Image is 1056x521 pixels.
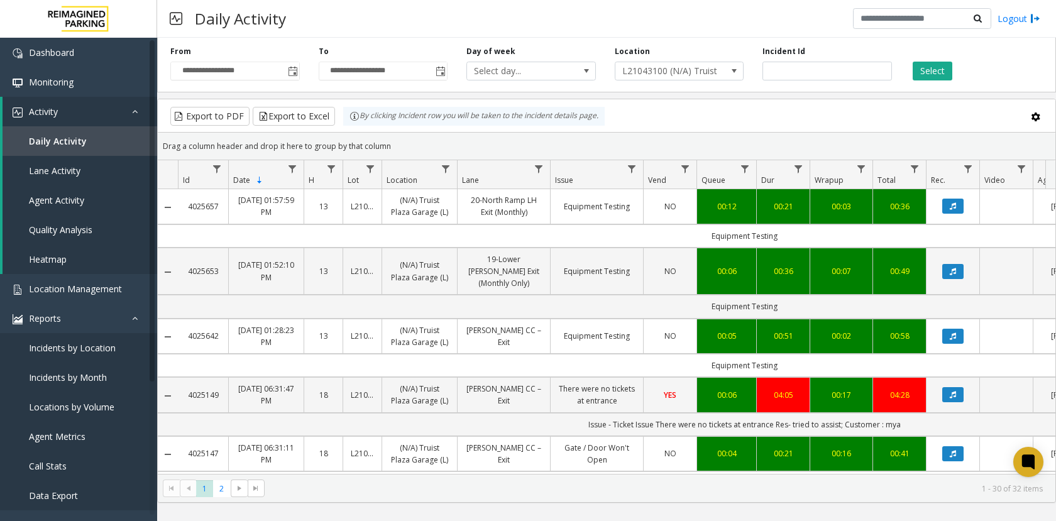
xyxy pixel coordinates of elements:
[664,331,676,341] span: NO
[881,389,918,401] a: 04:28
[312,265,335,277] a: 13
[677,160,694,177] a: Vend Filter Menu
[701,175,725,185] span: Queue
[29,47,74,58] span: Dashboard
[1013,160,1030,177] a: Video Filter Menu
[387,175,417,185] span: Location
[467,62,569,80] span: Select day...
[764,330,802,342] div: 00:51
[465,442,542,466] a: [PERSON_NAME] CC – Exit
[558,200,635,212] a: Equipment Testing
[185,200,221,212] a: 4025657
[351,265,374,277] a: L21043100
[158,160,1055,474] div: Data table
[818,447,865,459] div: 00:16
[465,253,542,290] a: 19-Lower [PERSON_NAME] Exit (Monthly Only)
[185,265,221,277] a: 4025653
[651,265,689,277] a: NO
[236,259,296,283] a: [DATE] 01:52:10 PM
[158,135,1055,157] div: Drag a column header and drop it here to group by that column
[29,431,85,442] span: Agent Metrics
[319,46,329,57] label: To
[465,324,542,348] a: [PERSON_NAME] CC – Exit
[196,480,213,497] span: Page 1
[818,330,865,342] a: 00:02
[272,483,1043,494] kendo-pager-info: 1 - 30 of 32 items
[29,135,87,147] span: Daily Activity
[664,390,676,400] span: YES
[815,175,844,185] span: Wrapup
[29,401,114,413] span: Locations by Volume
[558,330,635,342] a: Equipment Testing
[185,330,221,342] a: 4025642
[29,283,122,295] span: Location Management
[818,389,865,401] a: 00:17
[558,383,635,407] a: There were no tickets at entrance
[362,160,379,177] a: Lot Filter Menu
[248,480,265,497] span: Go to the last page
[3,126,157,156] a: Daily Activity
[818,200,865,212] a: 00:03
[13,78,23,88] img: 'icon'
[531,160,547,177] a: Lane Filter Menu
[664,266,676,277] span: NO
[790,160,807,177] a: Dur Filter Menu
[231,480,248,497] span: Go to the next page
[189,3,292,34] h3: Daily Activity
[960,160,977,177] a: Rec. Filter Menu
[13,107,23,118] img: 'icon'
[433,62,447,80] span: Toggle popup
[170,107,250,126] button: Export to PDF
[170,46,191,57] label: From
[3,215,157,244] a: Quality Analysis
[984,175,1005,185] span: Video
[351,200,374,212] a: L21043100
[253,107,335,126] button: Export to Excel
[705,330,749,342] a: 00:05
[185,447,221,459] a: 4025147
[998,12,1040,25] a: Logout
[29,165,80,177] span: Lane Activity
[323,160,340,177] a: H Filter Menu
[705,447,749,459] div: 00:04
[466,46,515,57] label: Day of week
[648,175,666,185] span: Vend
[29,342,116,354] span: Incidents by Location
[651,330,689,342] a: NO
[158,267,178,277] a: Collapse Details
[351,389,374,401] a: L21043100
[390,324,449,348] a: (N/A) Truist Plaza Garage (L)
[390,442,449,466] a: (N/A) Truist Plaza Garage (L)
[29,312,61,324] span: Reports
[233,175,250,185] span: Date
[13,48,23,58] img: 'icon'
[764,200,802,212] a: 00:21
[29,490,78,502] span: Data Export
[285,62,299,80] span: Toggle popup
[913,62,952,80] button: Select
[29,194,84,206] span: Agent Activity
[158,449,178,459] a: Collapse Details
[236,442,296,466] a: [DATE] 06:31:11 PM
[881,265,918,277] div: 00:49
[29,76,74,88] span: Monitoring
[29,371,107,383] span: Incidents by Month
[705,200,749,212] a: 00:12
[236,383,296,407] a: [DATE] 06:31:47 PM
[170,3,182,34] img: pageIcon
[209,160,226,177] a: Id Filter Menu
[29,224,92,236] span: Quality Analysis
[13,285,23,295] img: 'icon'
[158,391,178,401] a: Collapse Details
[462,175,479,185] span: Lane
[764,265,802,277] a: 00:36
[29,253,67,265] span: Heatmap
[881,330,918,342] a: 00:58
[705,389,749,401] a: 00:06
[615,62,718,80] span: L21043100 (N/A) Truist Plaza Garage (L)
